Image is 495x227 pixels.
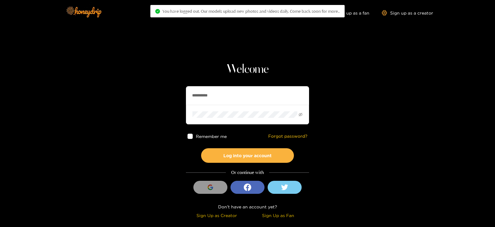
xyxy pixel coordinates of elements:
[162,9,340,14] span: You have logged out. Our models upload new photos and videos daily. Come back soon for more..
[186,62,309,77] h1: Welcome
[186,203,309,210] div: Don't have an account yet?
[187,212,246,219] div: Sign Up as Creator
[299,113,303,117] span: eye-invisible
[249,212,308,219] div: Sign Up as Fan
[382,10,433,16] a: Sign up as a creator
[186,169,309,176] div: Or continue with
[268,134,308,139] a: Forgot password?
[327,10,369,16] a: Sign up as a fan
[155,9,160,14] span: check-circle
[201,148,294,163] button: Log into your account
[196,134,227,139] span: Remember me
